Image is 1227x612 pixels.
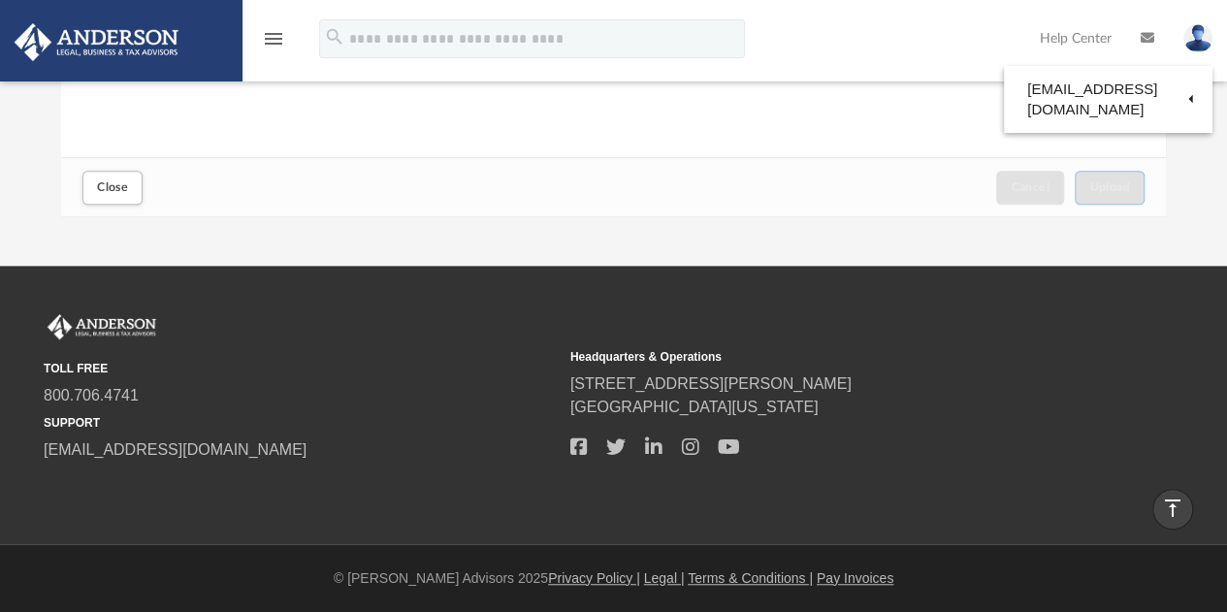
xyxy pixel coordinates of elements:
[44,314,160,339] img: Anderson Advisors Platinum Portal
[9,23,184,61] img: Anderson Advisors Platinum Portal
[1004,71,1212,128] a: [EMAIL_ADDRESS][DOMAIN_NAME]
[570,348,1083,366] small: Headquarters & Operations
[1075,171,1145,205] button: Upload
[1183,24,1212,52] img: User Pic
[548,570,640,586] a: Privacy Policy |
[996,171,1064,205] button: Cancel
[44,441,307,458] a: [EMAIL_ADDRESS][DOMAIN_NAME]
[44,414,557,432] small: SUPPORT
[324,26,345,48] i: search
[688,570,813,586] a: Terms & Conditions |
[44,360,557,377] small: TOLL FREE
[97,181,128,193] span: Close
[644,570,685,586] a: Legal |
[1089,181,1130,193] span: Upload
[1161,497,1184,520] i: vertical_align_top
[1152,489,1193,530] a: vertical_align_top
[82,171,143,205] button: Close
[262,37,285,50] a: menu
[44,387,139,403] a: 800.706.4741
[262,27,285,50] i: menu
[570,375,852,392] a: [STREET_ADDRESS][PERSON_NAME]
[1011,181,1049,193] span: Cancel
[817,570,893,586] a: Pay Invoices
[570,399,819,415] a: [GEOGRAPHIC_DATA][US_STATE]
